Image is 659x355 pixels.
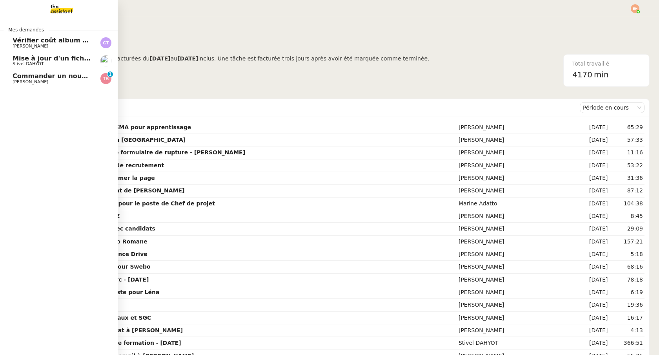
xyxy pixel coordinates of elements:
[457,223,575,235] td: [PERSON_NAME]
[575,223,610,235] td: [DATE]
[609,274,644,286] td: 78:18
[457,299,575,311] td: [PERSON_NAME]
[457,312,575,324] td: [PERSON_NAME]
[41,187,185,194] strong: Mettre en place le contrat de [PERSON_NAME]
[41,200,215,207] strong: Répondre aux candidats pour le poste de Chef de projet
[457,121,575,134] td: [PERSON_NAME]
[457,236,575,248] td: [PERSON_NAME]
[198,55,429,62] span: inclus. Une tâche est facturée trois jours après avoir été marquée comme terminée.
[609,159,644,172] td: 53:22
[457,185,575,197] td: [PERSON_NAME]
[13,61,44,66] span: Stivel DAHYOT
[13,72,179,80] span: Commander un nouveau mapping pour AINDEX
[609,337,644,350] td: 366:51
[457,210,575,223] td: [PERSON_NAME]
[575,185,610,197] td: [DATE]
[457,286,575,299] td: [PERSON_NAME]
[100,37,111,48] img: svg
[13,44,48,49] span: [PERSON_NAME]
[575,146,610,159] td: [DATE]
[575,299,610,311] td: [DATE]
[13,79,48,84] span: [PERSON_NAME]
[457,337,575,350] td: Stivel DAHYOT
[107,71,113,77] nz-badge-sup: 1
[149,55,170,62] b: [DATE]
[609,223,644,235] td: 29:09
[609,185,644,197] td: 87:12
[457,146,575,159] td: [PERSON_NAME]
[575,134,610,146] td: [DATE]
[575,261,610,273] td: [DATE]
[457,159,575,172] td: [PERSON_NAME]
[609,261,644,273] td: 68:16
[41,149,245,156] strong: Compléter et renvoyer le formulaire de rupture - [PERSON_NAME]
[572,59,641,68] div: Total travaillé
[171,55,177,62] span: au
[575,286,610,299] td: [DATE]
[572,70,592,79] span: 4170
[575,210,610,223] td: [DATE]
[575,274,610,286] td: [DATE]
[609,198,644,210] td: 104:38
[575,172,610,185] td: [DATE]
[13,55,173,62] span: Mise à jour d'un fichier de formation - [DATE]
[609,134,644,146] td: 57:33
[457,134,575,146] td: [PERSON_NAME]
[631,4,639,13] img: svg
[457,274,575,286] td: [PERSON_NAME]
[575,198,610,210] td: [DATE]
[4,26,49,34] span: Mes demandes
[575,159,610,172] td: [DATE]
[609,236,644,248] td: 157:21
[609,286,644,299] td: 6:19
[609,172,644,185] td: 31:36
[109,71,112,79] p: 1
[457,248,575,261] td: [PERSON_NAME]
[609,324,644,337] td: 4:13
[177,55,198,62] b: [DATE]
[609,299,644,311] td: 19:36
[457,324,575,337] td: [PERSON_NAME]
[457,198,575,210] td: Marine Adatto
[100,55,111,66] img: users%2FKIcnt4T8hLMuMUUpHYCYQM06gPC2%2Favatar%2F1dbe3bdc-0f95-41bf-bf6e-fc84c6569aaf
[583,102,641,113] nz-select-item: Période en cours
[609,312,644,324] td: 16:17
[594,68,609,81] span: min
[13,37,134,44] span: Vérifier coût album photo Romane
[575,337,610,350] td: [DATE]
[457,261,575,273] td: [PERSON_NAME]
[457,172,575,185] td: [PERSON_NAME]
[40,100,580,115] div: Demandes
[575,312,610,324] td: [DATE]
[575,236,610,248] td: [DATE]
[575,324,610,337] td: [DATE]
[609,146,644,159] td: 11:16
[609,121,644,134] td: 65:29
[575,248,610,261] td: [DATE]
[609,210,644,223] td: 8:45
[41,264,151,270] strong: Réaliser l'agrément CII pour Swebo
[609,248,644,261] td: 5:18
[100,73,111,84] img: svg
[575,121,610,134] td: [DATE]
